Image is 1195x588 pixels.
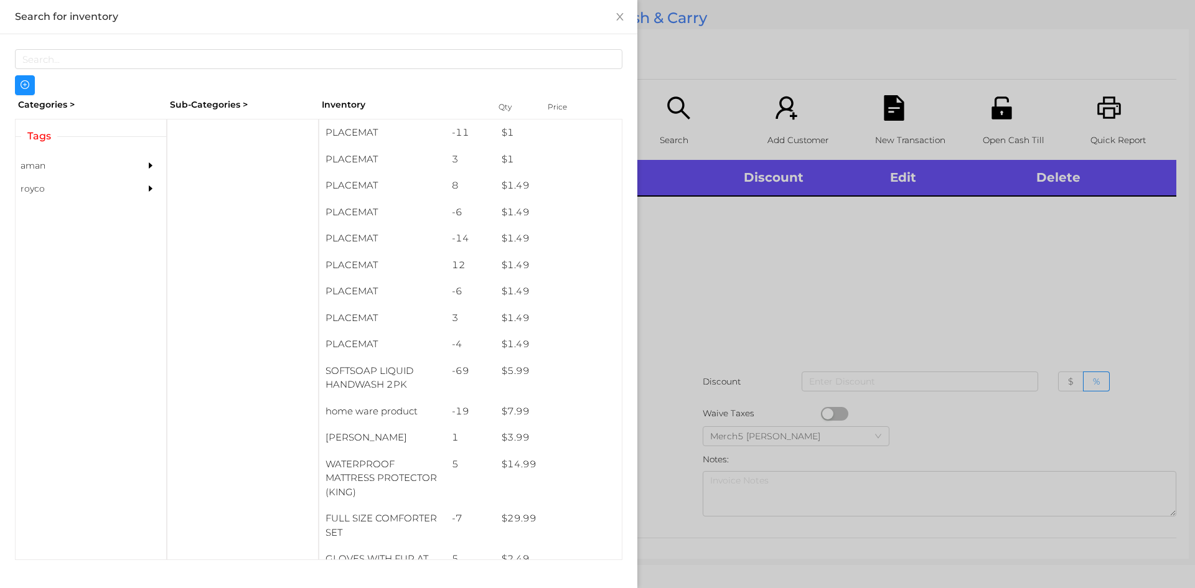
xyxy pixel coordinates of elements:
div: PLACEMAT [319,331,446,358]
div: 5 [446,546,496,572]
div: -7 [446,505,496,532]
i: icon: close [615,12,625,22]
div: -69 [446,358,496,385]
div: 1 [446,424,496,451]
div: FULL SIZE COMFORTER SET [319,505,446,546]
div: Sub-Categories > [167,95,319,114]
div: -6 [446,278,496,305]
div: PLACEMAT [319,119,446,146]
div: [PERSON_NAME] [319,424,446,451]
i: icon: caret-right [146,161,155,170]
div: $ 1 [495,146,622,173]
div: $ 7.99 [495,398,622,425]
div: $ 1 [495,119,622,146]
div: $ 1.49 [495,331,622,358]
div: $ 1.49 [495,199,622,226]
div: Qty [495,98,533,116]
div: PLACEMAT [319,278,446,305]
div: 3 [446,146,496,173]
div: 3 [446,305,496,332]
div: Inventory [322,98,483,111]
div: aman [16,154,129,177]
div: PLACEMAT [319,252,446,279]
div: $ 5.99 [495,358,622,385]
div: $ 1.49 [495,225,622,252]
div: SOFTSOAP LIQUID HANDWASH 2PK [319,358,446,398]
div: PLACEMAT [319,225,446,252]
div: royco [16,177,129,200]
div: -4 [446,331,496,358]
div: -11 [446,119,496,146]
button: icon: plus-circle [15,75,35,95]
div: $ 1.49 [495,278,622,305]
div: PLACEMAT [319,199,446,226]
div: 5 [446,451,496,478]
div: $ 3.99 [495,424,622,451]
div: -19 [446,398,496,425]
div: $ 29.99 [495,505,622,532]
div: 8 [446,172,496,199]
div: PLACEMAT [319,172,446,199]
div: home ware product [319,398,446,425]
span: Tags [21,129,57,144]
div: PLACEMAT [319,146,446,173]
input: Search... [15,49,622,69]
div: $ 2.49 [495,546,622,572]
div: Price [545,98,594,116]
div: $ 14.99 [495,451,622,478]
div: 12 [446,252,496,279]
div: $ 1.49 [495,252,622,279]
div: GLOVES WITH FUR AT WRIST [319,546,446,586]
div: PLACEMAT [319,305,446,332]
div: $ 1.49 [495,305,622,332]
div: Search for inventory [15,10,622,24]
i: icon: caret-right [146,184,155,193]
div: -14 [446,225,496,252]
div: $ 1.49 [495,172,622,199]
div: Categories > [15,95,167,114]
div: WATERPROOF MATTRESS PROTECTOR (KING) [319,451,446,506]
div: -6 [446,199,496,226]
